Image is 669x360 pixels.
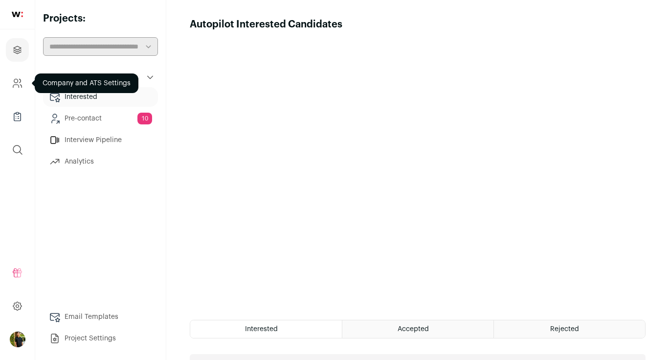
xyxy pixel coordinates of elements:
[43,152,158,171] a: Analytics
[190,18,342,31] h1: Autopilot Interested Candidates
[43,130,158,150] a: Interview Pipeline
[494,320,645,338] a: Rejected
[190,31,646,308] iframe: Autopilot Interested
[47,72,88,83] p: Autopilot
[6,105,29,128] a: Company Lists
[43,68,158,87] button: Autopilot
[10,332,25,347] button: Open dropdown
[10,332,25,347] img: 20078142-medium_jpg
[43,87,158,107] a: Interested
[43,329,158,348] a: Project Settings
[12,12,23,17] img: wellfound-shorthand-0d5821cbd27db2630d0214b213865d53afaa358527fdda9d0ea32b1df1b89c2c.svg
[398,326,429,333] span: Accepted
[137,113,152,124] span: 10
[43,109,158,128] a: Pre-contact10
[342,320,493,338] a: Accepted
[35,73,138,93] div: Company and ATS Settings
[550,326,579,333] span: Rejected
[6,38,29,62] a: Projects
[43,12,158,25] h2: Projects:
[245,326,278,333] span: Interested
[43,307,158,327] a: Email Templates
[6,72,29,95] a: Company and ATS Settings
